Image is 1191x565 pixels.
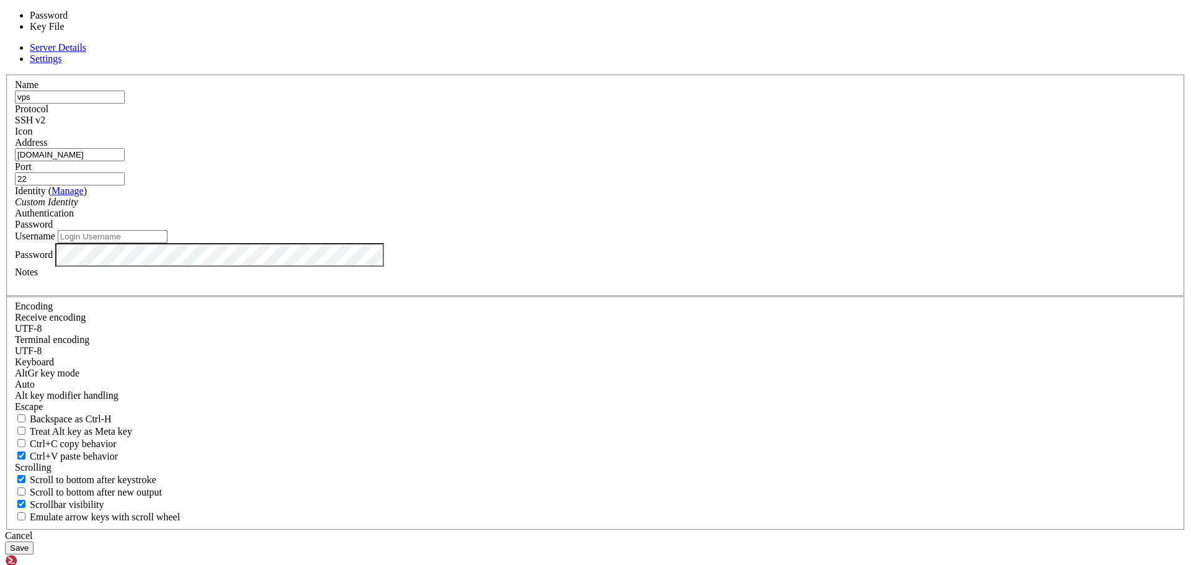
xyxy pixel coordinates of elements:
[15,104,48,114] label: Protocol
[17,439,25,447] input: Ctrl+C copy behavior
[15,312,86,323] label: Set the expected encoding for data received from the host. If the encodings do not match, visual ...
[30,42,86,53] a: Server Details
[15,401,43,412] span: Escape
[5,541,33,554] button: Save
[30,21,133,32] li: Key File
[15,219,53,229] span: Password
[15,379,1176,390] div: Auto
[15,487,162,497] label: Scroll to bottom after new output.
[51,185,84,196] a: Manage
[15,267,38,277] label: Notes
[30,53,62,64] a: Settings
[17,414,25,422] input: Backspace as Ctrl-H
[17,487,25,496] input: Scroll to bottom after new output
[15,161,32,172] label: Port
[15,462,51,473] label: Scrolling
[15,148,125,161] input: Host Name or IP
[15,379,35,389] span: Auto
[15,414,112,424] label: If true, the backspace should send BS ('\x08', aka ^H). Otherwise the backspace key should send '...
[30,512,180,522] span: Emulate arrow keys with scroll wheel
[15,357,54,367] label: Keyboard
[15,185,87,196] label: Identity
[15,474,156,485] label: Whether to scroll to the bottom on any keystroke.
[15,219,1176,230] div: Password
[15,172,125,185] input: Port Number
[17,512,25,520] input: Emulate arrow keys with scroll wheel
[15,231,55,241] label: Username
[30,474,156,485] span: Scroll to bottom after keystroke
[30,451,118,461] span: Ctrl+V paste behavior
[15,126,32,136] label: Icon
[15,208,74,218] label: Authentication
[30,499,104,510] span: Scrollbar visibility
[15,249,53,259] label: Password
[15,345,1176,357] div: UTF-8
[30,10,133,21] li: Password
[15,512,180,522] label: When using the alternative screen buffer, and DECCKM (Application Cursor Keys) is active, mouse w...
[30,414,112,424] span: Backspace as Ctrl-H
[15,197,1176,208] div: Custom Identity
[15,323,1176,334] div: UTF-8
[17,452,25,460] input: Ctrl+V paste behavior
[15,426,132,437] label: Whether the Alt key acts as a Meta key or as a distinct Alt key.
[15,301,53,311] label: Encoding
[15,334,89,345] label: The default terminal encoding. ISO-2022 enables character map translations (like graphics maps). ...
[15,390,118,401] label: Controls how the Alt key is handled. Escape: Send an ESC prefix. 8-Bit: Add 128 to the typed char...
[48,185,87,196] span: ( )
[15,368,79,378] label: Set the expected encoding for data received from the host. If the encodings do not match, visual ...
[5,530,1186,541] div: Cancel
[30,426,132,437] span: Treat Alt key as Meta key
[30,438,117,449] span: Ctrl+C copy behavior
[15,438,117,449] label: Ctrl-C copies if true, send ^C to host if false. Ctrl-Shift-C sends ^C to host if true, copies if...
[17,500,25,508] input: Scrollbar visibility
[15,115,45,125] span: SSH v2
[30,487,162,497] span: Scroll to bottom after new output
[15,345,42,356] span: UTF-8
[15,137,47,148] label: Address
[15,401,1176,412] div: Escape
[15,115,1176,126] div: SSH v2
[17,475,25,483] input: Scroll to bottom after keystroke
[15,323,42,334] span: UTF-8
[15,499,104,510] label: The vertical scrollbar mode.
[15,197,78,207] i: Custom Identity
[17,427,25,435] input: Treat Alt key as Meta key
[15,451,118,461] label: Ctrl+V pastes if true, sends ^V to host if false. Ctrl+Shift+V sends ^V to host if true, pastes i...
[58,230,167,243] input: Login Username
[15,91,125,104] input: Server Name
[15,79,38,90] label: Name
